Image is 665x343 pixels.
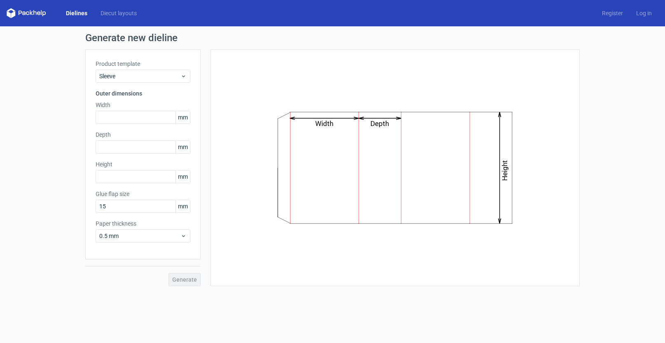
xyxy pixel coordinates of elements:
[630,9,658,17] a: Log in
[96,60,190,68] label: Product template
[176,141,190,153] span: mm
[96,131,190,139] label: Depth
[85,33,580,43] h1: Generate new dieline
[176,200,190,212] span: mm
[176,111,190,124] span: mm
[96,219,190,228] label: Paper thickness
[94,9,143,17] a: Diecut layouts
[96,89,190,98] h3: Outer dimensions
[99,232,180,240] span: 0.5 mm
[501,160,509,181] text: Height
[99,72,180,80] span: Sleeve
[371,119,389,128] text: Depth
[176,170,190,183] span: mm
[595,9,630,17] a: Register
[96,160,190,168] label: Height
[316,119,334,128] text: Width
[59,9,94,17] a: Dielines
[96,190,190,198] label: Glue flap size
[96,101,190,109] label: Width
